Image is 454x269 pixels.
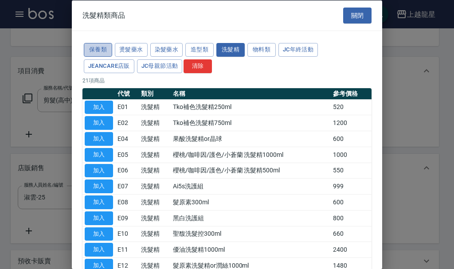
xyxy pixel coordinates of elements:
[115,163,139,179] td: E06
[85,164,113,177] button: 加入
[171,226,331,242] td: 聖馥洗髮控300ml
[139,88,171,99] th: 類別
[247,43,276,57] button: 物料類
[115,242,139,257] td: E11
[331,163,372,179] td: 550
[115,99,139,115] td: E01
[115,147,139,163] td: E05
[115,210,139,226] td: E09
[139,163,171,179] td: 洗髮精
[115,226,139,242] td: E10
[84,59,134,73] button: JeanCare店販
[171,88,331,99] th: 名稱
[85,132,113,146] button: 加入
[139,99,171,115] td: 洗髮精
[331,147,372,163] td: 1000
[331,99,372,115] td: 520
[216,43,245,57] button: 洗髮精
[85,116,113,130] button: 加入
[82,11,125,19] span: 洗髮精類商品
[85,148,113,161] button: 加入
[139,115,171,131] td: 洗髮精
[85,243,113,257] button: 加入
[115,88,139,99] th: 代號
[85,100,113,114] button: 加入
[331,88,372,99] th: 參考價格
[171,115,331,131] td: Tko補色洗髮精750ml
[171,163,331,179] td: 櫻桃/咖啡因/護色/小蒼蘭 洗髮精500ml
[139,210,171,226] td: 洗髮精
[171,178,331,194] td: Ai5s洗護組
[85,211,113,225] button: 加入
[331,210,372,226] td: 800
[139,178,171,194] td: 洗髮精
[84,43,112,57] button: 保養類
[171,210,331,226] td: 黑白洗護組
[85,227,113,241] button: 加入
[139,194,171,210] td: 洗髮精
[331,131,372,147] td: 600
[331,115,372,131] td: 1200
[139,147,171,163] td: 洗髮精
[139,242,171,257] td: 洗髮精
[115,178,139,194] td: E07
[115,115,139,131] td: E02
[82,76,372,84] p: 21 項商品
[115,131,139,147] td: E04
[343,7,372,23] button: 關閉
[137,59,183,73] button: JC母親節活動
[150,43,183,57] button: 染髮藥水
[331,178,372,194] td: 999
[331,226,372,242] td: 660
[184,59,212,73] button: 清除
[171,194,331,210] td: 髮原素300ml
[331,242,372,257] td: 2400
[171,147,331,163] td: 櫻桃/咖啡因/護色/小蒼蘭 洗髮精1000ml
[171,131,331,147] td: 果酸洗髮精or晶球
[171,99,331,115] td: Tko補色洗髮精250ml
[185,43,214,57] button: 造型類
[115,43,148,57] button: 燙髮藥水
[278,43,318,57] button: JC年終活動
[139,226,171,242] td: 洗髮精
[331,194,372,210] td: 600
[115,194,139,210] td: E08
[85,179,113,193] button: 加入
[139,131,171,147] td: 洗髮精
[171,242,331,257] td: 優油洗髮精1000ml
[85,195,113,209] button: 加入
